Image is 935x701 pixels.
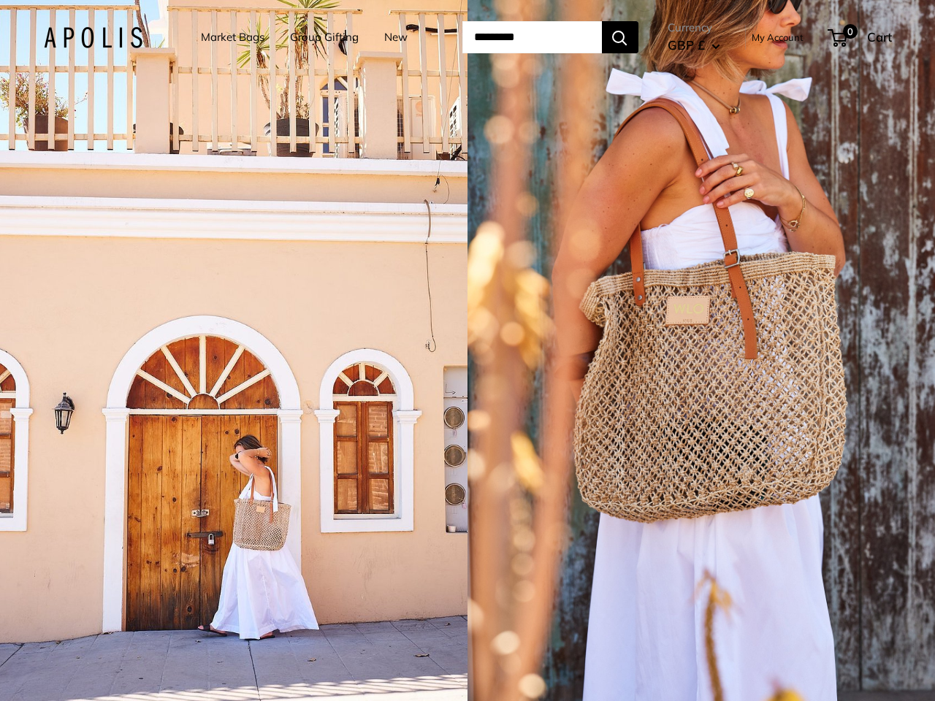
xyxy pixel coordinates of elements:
[752,28,804,46] a: My Account
[384,27,408,47] a: New
[668,18,720,38] span: Currency
[668,34,720,57] button: GBP £
[867,29,892,45] span: Cart
[668,37,705,53] span: GBP £
[829,26,892,49] a: 0 Cart
[44,27,142,48] img: Apolis
[602,21,638,53] button: Search
[290,27,359,47] a: Group Gifting
[201,27,264,47] a: Market Bags
[842,24,857,39] span: 0
[462,21,602,53] input: Search...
